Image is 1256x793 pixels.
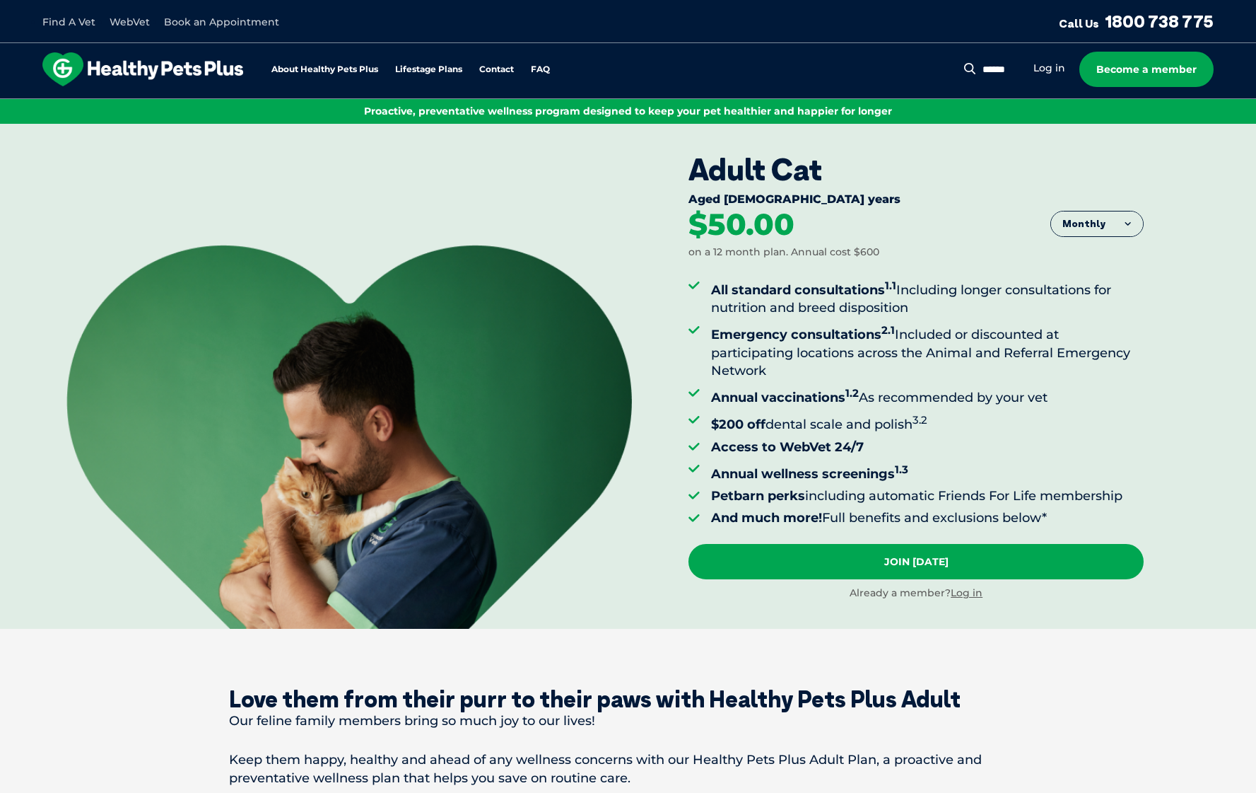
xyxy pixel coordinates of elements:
span: Proactive, preventative wellness program designed to keep your pet healthier and happier for longer [364,105,892,117]
span: Call Us [1059,16,1099,30]
div: Adult Cat [688,152,1144,187]
strong: Emergency consultations [711,327,895,342]
sup: 1.2 [845,386,859,400]
a: Join [DATE] [688,544,1144,579]
button: Monthly [1051,212,1143,237]
button: Search [961,62,979,76]
div: on a 12 month plan. Annual cost $600 [688,245,879,260]
a: FAQ [531,65,550,74]
a: Log in [951,586,982,599]
div: Love them from their purr to their paws with Healthy Pets Plus Adult [229,685,1028,712]
li: dental scale and polish [711,411,1144,434]
li: Including longer consultations for nutrition and breed disposition [711,277,1144,317]
li: including automatic Friends For Life membership [711,487,1144,505]
li: Included or discounted at participating locations across the Animal and Referral Emergency Network [711,321,1144,380]
a: About Healthy Pets Plus [271,65,378,74]
a: Call Us1800 738 775 [1059,11,1214,32]
img: hpp-logo [42,52,243,86]
div: $50.00 [688,209,794,241]
a: WebVet [110,16,150,28]
div: Aged [DEMOGRAPHIC_DATA] years [688,192,1144,209]
a: Log in [1033,62,1065,75]
li: Full benefits and exclusions below* [711,509,1144,527]
a: Lifestage Plans [395,65,462,74]
strong: All standard consultations [711,282,896,298]
strong: Annual vaccinations [711,390,859,405]
strong: Access to WebVet 24/7 [711,439,864,455]
strong: Petbarn perks [711,488,805,504]
sup: 2.1 [881,323,895,337]
strong: And much more! [711,510,822,526]
a: Book an Appointment [164,16,279,28]
img: <br /> <b>Warning</b>: Undefined variable $title in <b>/var/www/html/current/codepool/wp-content/... [66,245,632,629]
sup: 1.1 [885,279,896,292]
li: As recommended by your vet [711,384,1144,407]
a: Become a member [1079,52,1214,87]
sup: 1.3 [895,463,908,476]
p: Keep them happy, healthy and ahead of any wellness concerns with our Healthy Pets Plus Adult Plan... [229,751,1028,787]
strong: $200 off [711,417,765,432]
p: Our feline family members bring so much joy to our lives! [229,712,1028,730]
strong: Annual wellness screenings [711,466,908,482]
a: Contact [479,65,514,74]
sup: 3.2 [912,413,927,427]
a: Find A Vet [42,16,95,28]
div: Already a member? [688,586,1144,601]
